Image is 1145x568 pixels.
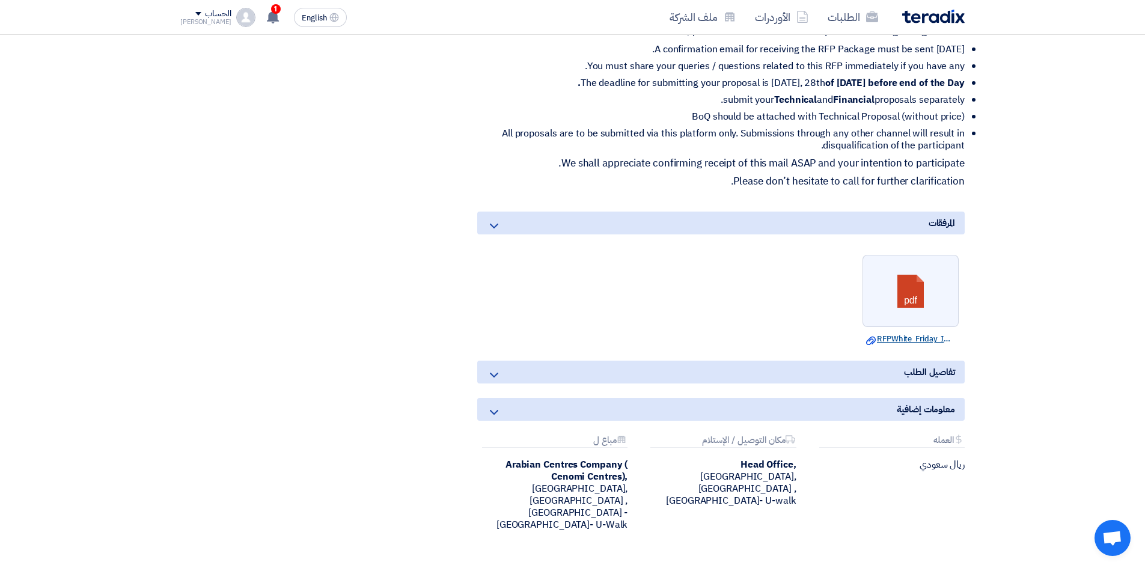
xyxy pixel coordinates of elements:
div: [GEOGRAPHIC_DATA], [GEOGRAPHIC_DATA] ,[GEOGRAPHIC_DATA] - [GEOGRAPHIC_DATA]- U-Walk [477,459,627,531]
span: المرفقات [929,216,955,230]
p: In addition, please consider the below important note regarding the RFP: [477,25,965,37]
p: We shall appreciate confirming receipt of this mail ASAP and your intention to participate. [477,157,965,169]
li: You must share your queries / questions related to this RFP immediately if you have any. [487,60,965,72]
li: BoQ should be attached with Technical Proposal (without price) [487,111,965,123]
a: ملف الشركة [660,3,745,31]
div: مكان التوصيل / الإستلام [650,435,796,448]
a: الأوردرات [745,3,818,31]
b: Arabian Centres Company ( Cenomi Centres), [505,457,628,484]
a: الطلبات [818,3,888,31]
div: مباع ل [482,435,627,448]
img: profile_test.png [236,8,255,27]
a: RFPWhite_Friday_INSTANT_WIN_ACTIVATION_.pdf [866,333,955,345]
span: 1 [271,4,281,14]
span: English [302,14,327,22]
strong: of [DATE] before end of the Day. [578,76,965,90]
div: ريال سعودي [814,459,965,471]
b: Head Office, [740,457,796,472]
strong: Technical [774,93,817,107]
li: All proposals are to be submitted via this platform only. Submissions through any other channel w... [487,127,965,151]
li: A confirmation email for receiving the RFP Package must be sent [DATE]. [487,43,965,55]
li: submit your and proposals separately. [487,94,965,106]
button: English [294,8,347,27]
div: [PERSON_NAME] [180,19,231,25]
div: الحساب [205,9,231,19]
span: معلومات إضافية [897,403,955,416]
div: Open chat [1095,520,1131,556]
p: Please don’t hesitate to call for further clarification. [477,176,965,188]
img: Teradix logo [902,10,965,23]
div: العمله [819,435,965,448]
li: The deadline for submitting your proposal is [DATE], 28th [487,77,965,89]
span: تفاصيل الطلب [904,365,955,379]
div: [GEOGRAPHIC_DATA], [GEOGRAPHIC_DATA] ,[GEOGRAPHIC_DATA]- U-walk [646,459,796,507]
strong: Financial [833,93,875,107]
